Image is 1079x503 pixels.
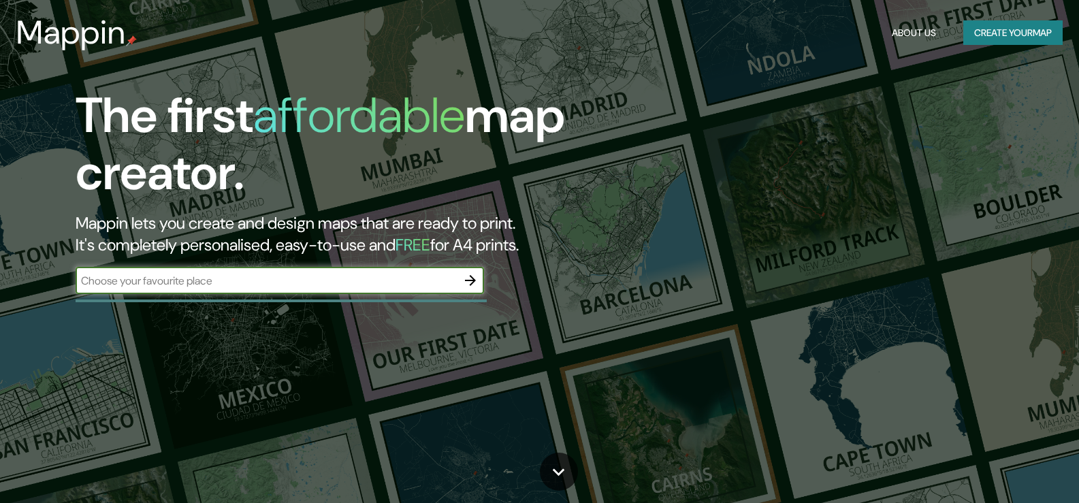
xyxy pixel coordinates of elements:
[253,84,465,147] h1: affordable
[886,20,941,46] button: About Us
[126,35,137,46] img: mappin-pin
[16,14,126,52] h3: Mappin
[76,273,457,289] input: Choose your favourite place
[76,87,615,212] h1: The first map creator.
[396,234,430,255] h5: FREE
[76,212,615,256] h2: Mappin lets you create and design maps that are ready to print. It's completely personalised, eas...
[963,20,1063,46] button: Create yourmap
